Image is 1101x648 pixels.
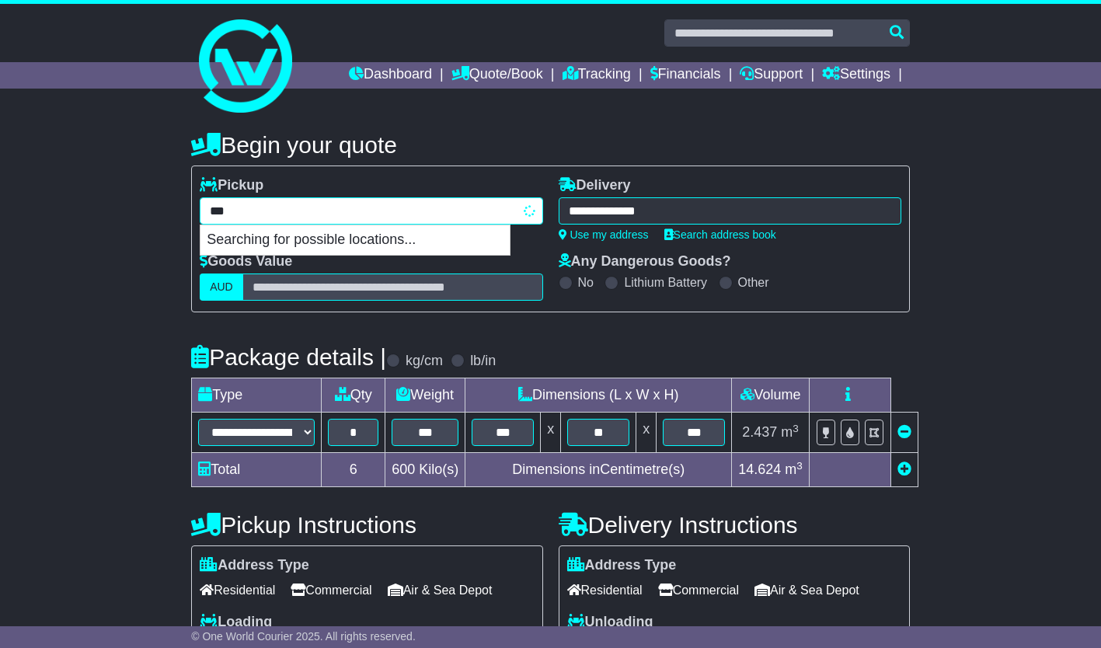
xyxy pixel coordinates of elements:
span: m [785,462,803,477]
td: Qty [322,378,385,413]
label: No [578,275,594,290]
h4: Pickup Instructions [191,512,542,538]
typeahead: Please provide city [200,197,542,225]
label: AUD [200,273,243,301]
td: x [541,413,561,453]
label: Goods Value [200,253,292,270]
td: Weight [385,378,465,413]
label: Unloading [567,614,653,631]
span: 600 [392,462,415,477]
td: Total [192,453,322,487]
a: Quote/Book [451,62,543,89]
label: Address Type [200,557,309,574]
a: Dashboard [349,62,432,89]
sup: 3 [796,460,803,472]
span: © One World Courier 2025. All rights reserved. [191,630,416,643]
a: Tracking [563,62,631,89]
h4: Delivery Instructions [559,512,910,538]
td: Dimensions (L x W x H) [465,378,732,413]
span: Commercial [658,578,739,602]
a: Search address book [664,228,776,241]
label: Address Type [567,557,677,574]
span: Commercial [291,578,371,602]
a: Remove this item [897,424,911,440]
td: x [636,413,657,453]
label: Loading [200,614,272,631]
span: Air & Sea Depot [388,578,493,602]
p: Searching for possible locations... [200,225,510,255]
td: Type [192,378,322,413]
span: Residential [200,578,275,602]
h4: Package details | [191,344,386,370]
label: Any Dangerous Goods? [559,253,731,270]
label: Other [738,275,769,290]
label: Pickup [200,177,263,194]
a: Use my address [559,228,649,241]
label: lb/in [470,353,496,370]
label: Delivery [559,177,631,194]
span: 14.624 [738,462,781,477]
a: Add new item [897,462,911,477]
span: 2.437 [742,424,777,440]
a: Support [740,62,803,89]
h4: Begin your quote [191,132,910,158]
td: 6 [322,453,385,487]
span: Air & Sea Depot [754,578,859,602]
label: kg/cm [406,353,443,370]
td: Kilo(s) [385,453,465,487]
sup: 3 [793,423,799,434]
span: m [781,424,799,440]
a: Financials [650,62,721,89]
td: Volume [732,378,810,413]
label: Lithium Battery [624,275,707,290]
td: Dimensions in Centimetre(s) [465,453,732,487]
span: Residential [567,578,643,602]
a: Settings [822,62,890,89]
